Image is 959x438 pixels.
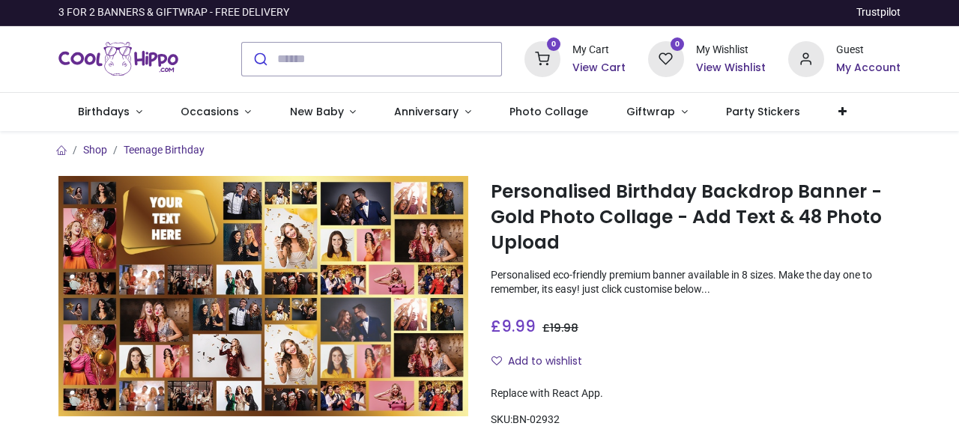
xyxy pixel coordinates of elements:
span: 9.99 [501,315,536,337]
img: Personalised Birthday Backdrop Banner - Gold Photo Collage - Add Text & 48 Photo Upload [58,176,468,416]
sup: 0 [671,37,685,52]
div: 3 FOR 2 BANNERS & GIFTWRAP - FREE DELIVERY [58,5,289,20]
div: Guest [836,43,901,58]
a: New Baby [270,93,375,132]
div: My Wishlist [696,43,766,58]
p: Personalised eco-friendly premium banner available in 8 sizes. Make the day one to remember, its ... [491,268,901,297]
span: Giftwrap [626,104,675,119]
span: Photo Collage [509,104,588,119]
a: Giftwrap [608,93,707,132]
sup: 0 [547,37,561,52]
a: Trustpilot [856,5,901,20]
a: Anniversary [375,93,491,132]
span: 19.98 [550,320,578,335]
span: Birthdays [78,104,130,119]
img: Cool Hippo [58,38,178,80]
a: Birthdays [58,93,161,132]
a: Teenage Birthday [124,144,205,156]
i: Add to wishlist [491,356,502,366]
span: New Baby [290,104,344,119]
div: Replace with React App. [491,386,901,401]
span: Party Stickers [726,104,800,119]
a: Logo of Cool Hippo [58,38,178,80]
span: Anniversary [394,104,459,119]
span: Occasions [181,104,239,119]
span: £ [491,315,536,337]
a: My Account [836,61,901,76]
span: BN-02932 [512,413,560,425]
button: Add to wishlistAdd to wishlist [491,349,595,374]
a: 0 [524,52,560,64]
div: SKU: [491,413,901,428]
h1: Personalised Birthday Backdrop Banner - Gold Photo Collage - Add Text & 48 Photo Upload [491,179,901,256]
a: View Cart [572,61,626,76]
button: Submit [242,43,277,76]
a: Occasions [161,93,270,132]
a: 0 [648,52,684,64]
a: View Wishlist [696,61,766,76]
span: £ [542,320,578,335]
a: Shop [83,144,107,156]
div: My Cart [572,43,626,58]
